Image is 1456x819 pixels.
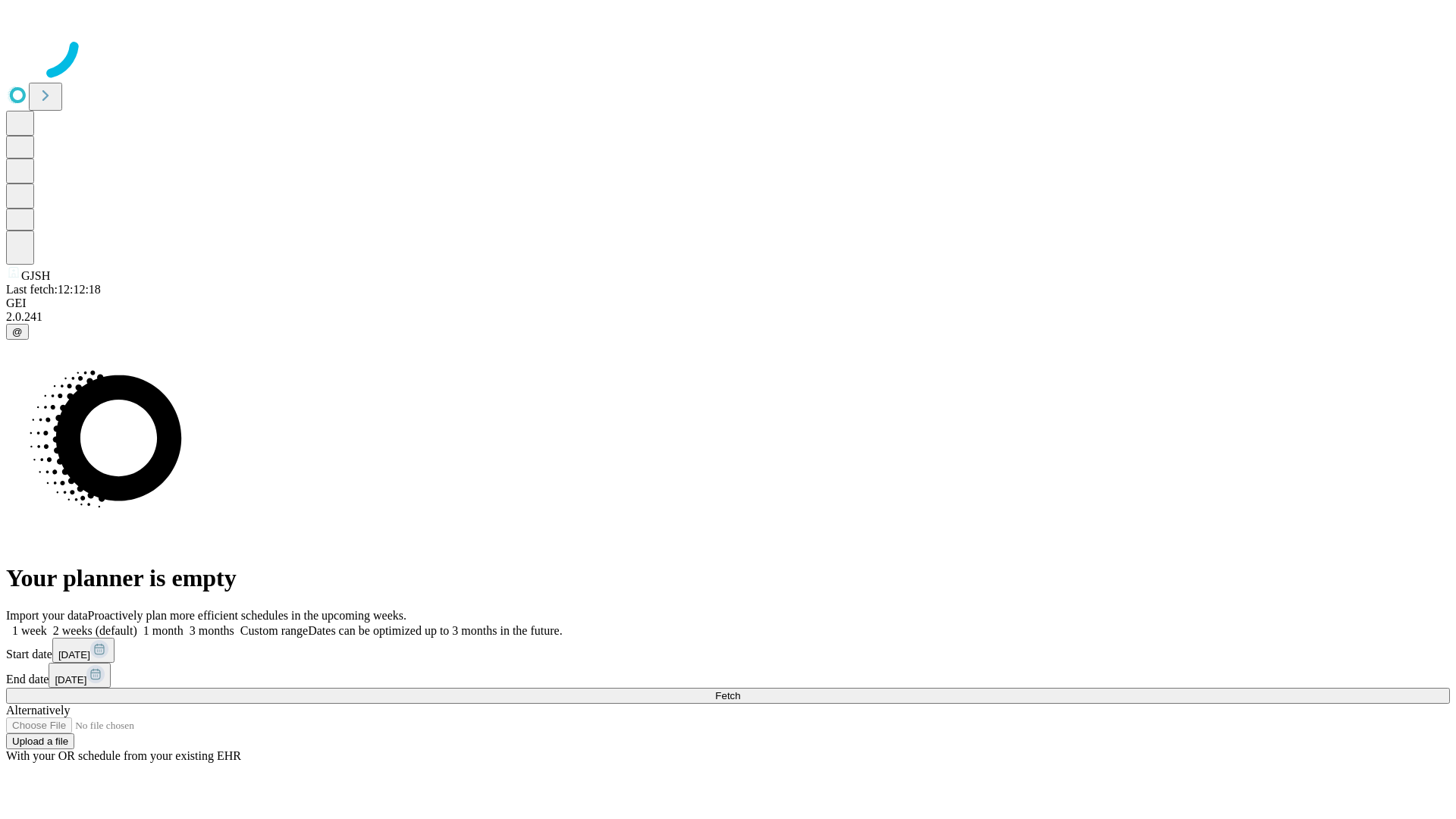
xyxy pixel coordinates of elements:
[308,624,562,637] span: Dates can be optimized up to 3 months in the future.
[49,663,111,688] button: [DATE]
[6,688,1450,704] button: Fetch
[6,663,1450,688] div: End date
[6,564,1450,592] h1: Your planner is empty
[143,624,184,637] span: 1 month
[715,690,740,701] span: Fetch
[12,326,23,337] span: @
[53,624,137,637] span: 2 weeks (default)
[6,283,101,296] span: Last fetch: 12:12:18
[6,749,241,762] span: With your OR schedule from your existing EHR
[6,310,1450,324] div: 2.0.241
[6,609,88,622] span: Import your data
[21,269,50,282] span: GJSH
[12,624,47,637] span: 1 week
[52,638,115,663] button: [DATE]
[55,674,86,686] span: [DATE]
[6,733,74,749] button: Upload a file
[88,609,406,622] span: Proactively plan more efficient schedules in the upcoming weeks.
[6,704,70,717] span: Alternatively
[190,624,234,637] span: 3 months
[240,624,308,637] span: Custom range
[58,649,90,661] span: [DATE]
[6,297,1450,310] div: GEI
[6,638,1450,663] div: Start date
[6,324,29,340] button: @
